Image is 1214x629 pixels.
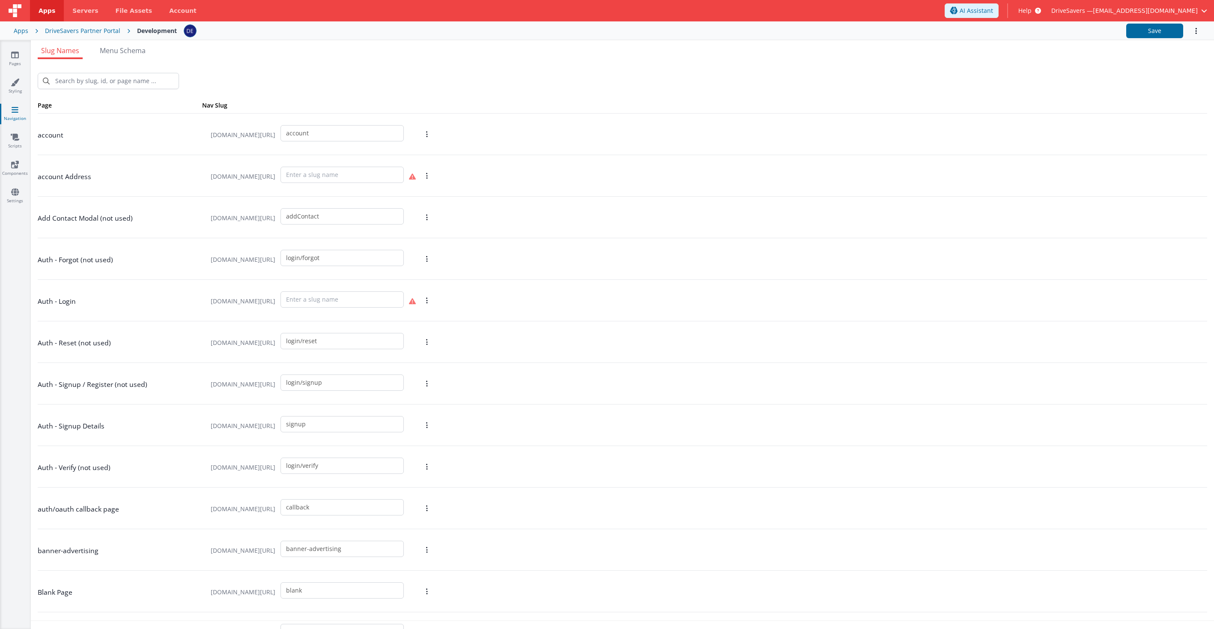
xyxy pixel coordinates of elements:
div: Apps [14,27,28,35]
input: Enter a slug name [280,582,404,599]
input: Enter a slug name [280,167,404,183]
button: Options [421,533,433,567]
span: Apps [39,6,55,15]
input: Enter a slug name [280,208,404,225]
input: Search by slug, id, or page name ... [38,73,179,89]
button: DriveSavers — [EMAIL_ADDRESS][DOMAIN_NAME] [1051,6,1207,15]
span: [DOMAIN_NAME][URL] [206,119,280,151]
input: Enter a slug name [280,374,404,391]
img: c1374c675423fc74691aaade354d0b4b [184,25,196,37]
span: Menu Schema [100,46,146,55]
span: [DOMAIN_NAME][URL] [206,243,280,276]
p: Auth - Forgot (not used) [38,254,202,266]
span: [DOMAIN_NAME][URL] [206,576,280,608]
span: [EMAIL_ADDRESS][DOMAIN_NAME] [1093,6,1198,15]
input: Enter a slug name [280,499,404,515]
p: auth/oauth callback page [38,503,202,515]
span: [DOMAIN_NAME][URL] [206,326,280,359]
button: Options [421,574,433,608]
p: Add Contact Modal (not used) [38,212,202,224]
button: Options [421,200,433,234]
button: AI Assistant [945,3,999,18]
span: [DOMAIN_NAME][URL] [206,451,280,484]
p: Auth - Signup / Register (not used) [38,378,202,390]
input: Enter a slug name [280,416,404,432]
button: Options [421,117,433,151]
input: Enter a slug name [280,250,404,266]
input: Enter a slug name [280,458,404,474]
input: Enter a slug name [280,333,404,349]
span: [DOMAIN_NAME][URL] [206,285,280,317]
p: account Address [38,171,202,183]
div: Page [38,101,202,110]
button: Options [421,242,433,276]
p: Auth - Signup Details [38,420,202,432]
input: Enter a slug name [280,125,404,141]
span: [DOMAIN_NAME][URL] [206,534,280,567]
button: Options [421,408,433,442]
span: [DOMAIN_NAME][URL] [206,493,280,525]
input: Enter a slug name [280,541,404,557]
button: Options [421,325,433,359]
p: banner-advertising [38,545,202,557]
input: Enter a slug name [280,291,404,308]
button: Save [1126,24,1183,38]
button: Options [1183,22,1200,40]
span: Help [1018,6,1032,15]
p: Auth - Verify (not used) [38,461,202,473]
span: AI Assistant [960,6,993,15]
span: Servers [72,6,98,15]
span: [DOMAIN_NAME][URL] [206,160,280,193]
p: Blank Page [38,586,202,598]
p: Auth - Login [38,295,202,307]
div: Development [137,27,177,35]
span: File Assets [116,6,152,15]
span: [DOMAIN_NAME][URL] [206,202,280,234]
span: DriveSavers — [1051,6,1093,15]
button: Options [421,283,433,317]
button: Options [421,449,433,484]
div: DriveSavers Partner Portal [45,27,120,35]
span: Slug Names [41,46,79,55]
button: Options [421,159,433,193]
span: [DOMAIN_NAME][URL] [206,410,280,442]
p: account [38,129,202,141]
button: Options [421,366,433,401]
div: Nav Slug [202,101,227,110]
span: [DOMAIN_NAME][URL] [206,368,280,401]
button: Options [421,491,433,525]
p: Auth - Reset (not used) [38,337,202,349]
